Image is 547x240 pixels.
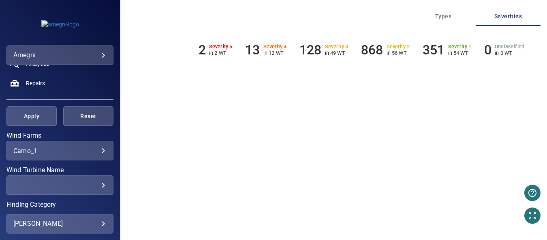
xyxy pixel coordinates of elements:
div: amegni [13,49,107,62]
h6: 2 [199,42,206,58]
h6: Severity 5 [209,44,233,50]
div: Carno_1 [13,147,107,155]
p: in 54 WT [448,50,472,56]
button: Apply [6,106,57,126]
img: amegni-logo [41,20,79,28]
div: [PERSON_NAME] [13,217,107,230]
li: Severity 2 [361,42,410,58]
p: in 12 WT [263,50,287,56]
p: in 0 WT [495,50,524,56]
li: Severity 4 [245,42,286,58]
h6: 351 [423,42,444,58]
p: in 49 WT [325,50,348,56]
label: Wind Turbine Name [6,167,113,173]
button: Reset [63,106,113,126]
li: Severity 5 [199,42,233,58]
p: in 2 WT [209,50,233,56]
label: Wind Farms [6,132,113,139]
span: Repairs [26,79,45,87]
h6: 0 [484,42,491,58]
li: Severity 1 [423,42,471,58]
div: amegni [6,45,113,65]
span: Reset [73,111,103,121]
a: repairs noActive [6,74,113,93]
h6: Severity 4 [263,44,287,50]
li: Severity Unclassified [484,42,524,58]
li: Severity 3 [299,42,348,58]
h6: 128 [299,42,321,58]
div: Wind Turbine Name [6,175,113,195]
p: in 56 WT [387,50,410,56]
label: Finding Category [6,201,113,208]
h6: Unclassified [495,44,524,50]
span: Types [416,11,471,22]
h6: Severity 2 [387,44,410,50]
span: Severities [481,11,536,22]
h6: Severity 1 [448,44,472,50]
h6: 13 [245,42,260,58]
div: Wind Farms [6,141,113,160]
h6: 868 [361,42,383,58]
span: Apply [17,111,47,121]
h6: Severity 3 [325,44,348,50]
